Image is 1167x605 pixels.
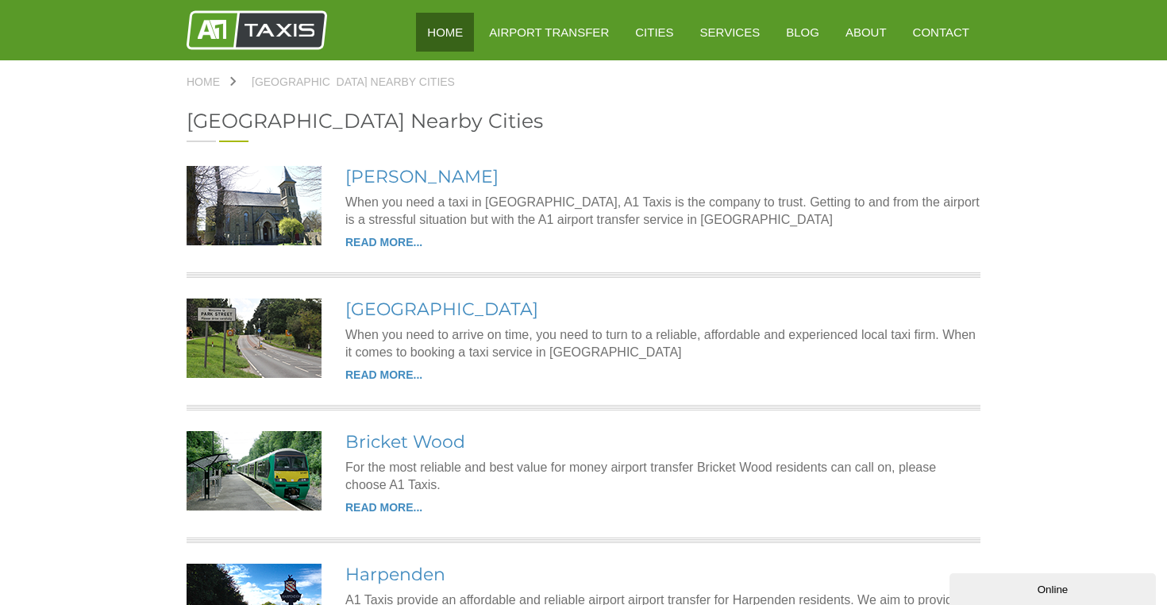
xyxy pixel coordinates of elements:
a: Cities [624,13,684,52]
iframe: chat widget [949,570,1159,605]
a: Services [689,13,772,52]
a: READ MORE... [345,501,422,514]
a: [GEOGRAPHIC_DATA] Nearby Cities [236,76,471,87]
a: [GEOGRAPHIC_DATA] [345,299,538,320]
a: Airport Transfer [478,13,620,52]
a: Home [187,76,236,87]
a: About [834,13,898,52]
img: Colney Heath [187,166,322,245]
span: Home [187,75,220,88]
span: [GEOGRAPHIC_DATA] Nearby Cities [252,75,455,88]
a: READ MORE... [345,236,422,249]
p: When you need a taxi in [GEOGRAPHIC_DATA], A1 Taxis is the company to trust. Getting to and from ... [345,194,980,229]
a: Bricket Wood [345,431,465,453]
img: Bricket Wood [187,431,322,511]
a: READ MORE... [345,368,422,381]
h2: [GEOGRAPHIC_DATA] Nearby Cities [187,111,980,131]
a: Harpenden [345,564,445,585]
p: When you need to arrive on time, you need to turn to a reliable, affordable and experienced local... [345,326,980,361]
img: Park Street Lane [187,299,322,378]
img: A1 Taxis [187,10,327,50]
a: Contact [902,13,980,52]
a: [PERSON_NAME] [345,166,499,187]
a: Blog [775,13,830,52]
p: For the most reliable and best value for money airport transfer Bricket Wood residents can call o... [345,459,980,494]
a: HOME [416,13,474,52]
